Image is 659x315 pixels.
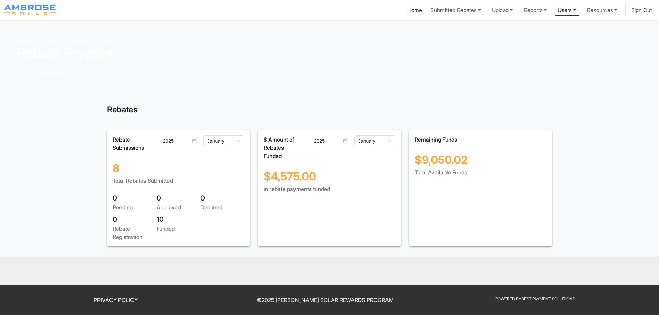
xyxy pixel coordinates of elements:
[207,136,240,146] span: January
[200,193,244,203] div: 0
[113,214,157,225] div: 0
[113,203,157,211] div: Pending
[489,3,516,17] a: Upload
[264,185,395,193] div: in rebate payments funded
[16,68,643,76] div: Administrator Module
[314,137,342,145] input: Select year
[495,296,575,301] a: Powered ByBest Payment Solutions
[113,152,244,177] div: 8
[16,36,643,45] div: [PERSON_NAME] Solar Rewards Program
[358,136,391,146] span: January
[94,296,138,303] a: Privacy Policy
[113,225,157,241] div: Rebate Registration
[428,3,484,17] a: Submitted Rebates
[225,296,426,304] p: © 2025 [PERSON_NAME] Solar Rewards Program
[157,225,200,233] div: Funded
[584,3,620,17] a: Resources
[415,144,546,168] div: $9,050.02
[415,168,546,177] div: Total Available Funds
[555,3,579,16] a: Users
[113,193,157,203] div: 0
[103,101,556,119] div: Rebates
[407,7,422,15] a: Home
[157,193,200,203] div: 0
[157,203,200,211] div: Approved
[521,3,550,17] a: Reports
[4,5,56,15] img: Program logo
[264,160,395,185] div: $4,575.00
[16,45,643,61] h1: Rebate Program
[108,135,155,152] div: Rebate Submissions
[415,135,546,144] div: Remaining Funds
[113,177,244,185] div: Total Rebates Submitted
[157,214,200,225] div: 10
[259,135,306,160] div: $ Amount of Rebates Funded
[163,137,190,145] input: Select year
[631,7,652,13] a: Sign Out
[200,203,244,211] div: Declined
